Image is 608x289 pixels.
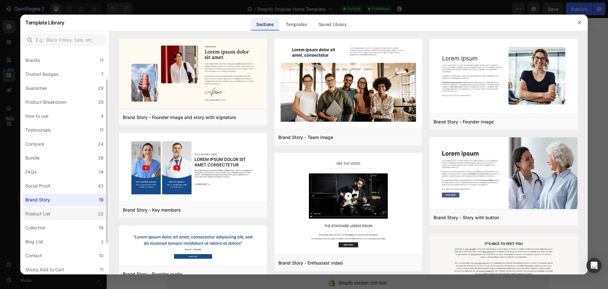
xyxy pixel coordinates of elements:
[227,228,284,235] span: Shopify section: key-features
[99,224,104,232] div: 19
[430,137,578,210] img: brs.png
[123,114,236,121] div: Brand Story - Founder image and story with signature
[25,224,46,232] div: Collection
[232,194,279,202] span: Shopify section: borders
[586,258,602,273] div: Open Intercom Messenger
[25,56,40,64] div: Brands
[100,266,104,273] div: 11
[25,154,40,162] div: Bundle
[98,98,104,106] div: 35
[98,154,104,162] div: 36
[101,112,104,120] div: 4
[119,39,267,110] img: brf.png
[313,18,352,31] div: Saved Library
[98,182,104,190] div: 43
[25,126,51,134] div: Testimonials
[123,206,181,214] div: Brand Story - Key members
[25,168,36,176] div: FAQs
[25,112,48,120] div: How to use
[25,14,64,31] h2: Template Library
[123,270,182,278] div: Brand Story - Founder quote
[275,39,422,130] img: brt.png
[101,70,104,78] div: 7
[430,39,578,115] img: brf-1.png
[275,153,422,256] img: bre.png
[25,252,42,259] div: Contact
[278,259,343,267] div: Brand Story - Enthusiast video
[98,84,104,92] div: 29
[25,238,43,246] div: Blog List
[119,226,267,267] img: brf-2.png
[225,127,287,135] span: Shopify section: image-with-text
[25,84,47,92] div: Guarantee
[226,26,286,34] span: Shopify section: image-banner
[23,34,106,46] input: E.g.: Black Friday, Sale, etc.
[227,161,285,168] span: Shopify section: feature-icons
[100,126,104,134] div: 11
[99,168,104,176] div: 14
[101,238,104,246] div: 3
[25,70,58,78] div: Trusted Badges
[251,18,279,31] div: Sections
[119,133,267,203] img: brk.png
[99,196,104,204] div: 19
[434,214,499,221] div: Brand Story - Story with button
[99,252,104,259] div: 10
[98,140,104,148] div: 24
[25,210,50,218] div: Product List
[25,140,44,148] div: Compare
[278,134,333,141] div: Brand Story - Team image
[98,210,104,218] div: 22
[25,266,64,273] div: Sticky Add to Cart
[25,182,50,190] div: Social Proof
[25,98,66,106] div: Product Breakdown
[281,18,312,31] div: Templates
[224,60,288,67] span: Shopify section: scrolling-images
[100,56,104,64] div: 11
[434,118,494,126] div: Brand Story - Founder image
[222,93,289,101] span: Shopify section: animated_pulsing
[231,261,280,269] span: Shopify section: rich-text
[25,196,50,204] div: Brand Story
